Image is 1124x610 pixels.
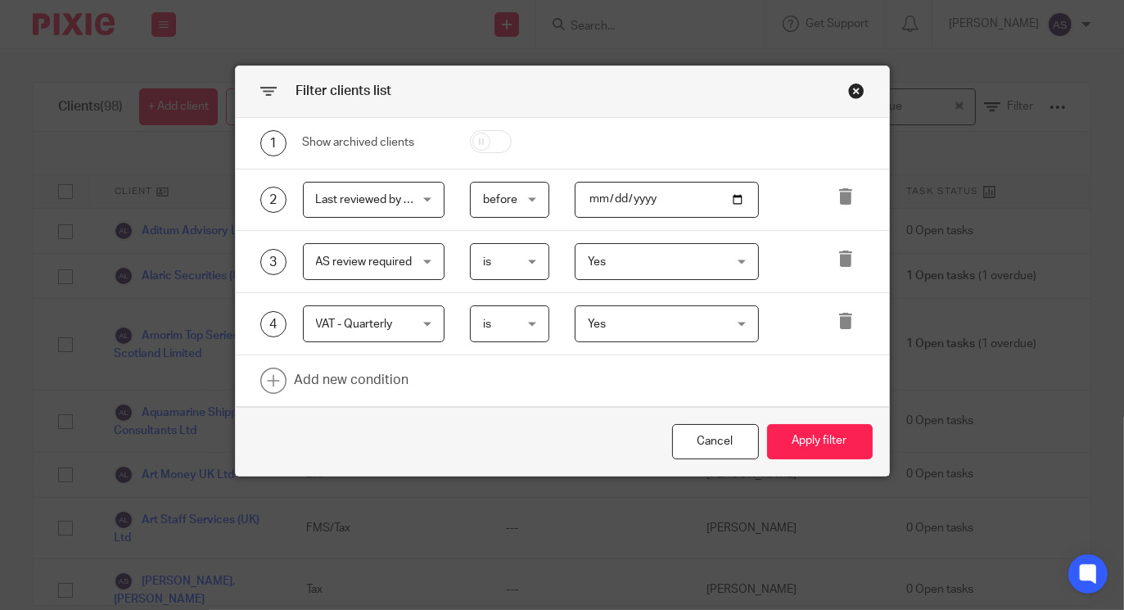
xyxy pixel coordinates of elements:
[260,249,287,275] div: 3
[260,311,287,337] div: 4
[316,256,413,268] span: AS review required
[588,256,606,268] span: Yes
[672,424,759,459] div: Close this dialog window
[260,187,287,213] div: 2
[483,194,517,206] span: before
[483,256,491,268] span: is
[848,83,864,99] div: Close this dialog window
[260,130,287,156] div: 1
[303,134,445,151] div: Show archived clients
[767,424,873,459] button: Apply filter
[588,319,606,330] span: Yes
[316,319,393,330] span: VAT - Quarterly
[296,84,392,97] span: Filter clients list
[316,194,419,206] span: Last reviewed by AS
[483,319,491,330] span: is
[575,182,759,219] input: YYYY-MM-DD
